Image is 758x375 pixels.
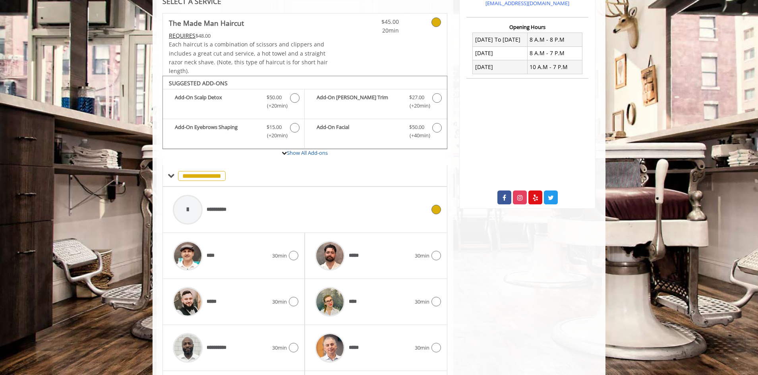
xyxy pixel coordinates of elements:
[405,102,428,110] span: (+20min )
[263,102,286,110] span: (+20min )
[272,344,287,352] span: 30min
[162,76,447,150] div: The Made Man Haircut Add-onS
[409,93,424,102] span: $27.00
[267,123,282,131] span: $15.00
[405,131,428,140] span: (+40min )
[167,123,300,142] label: Add-On Eyebrows Shaping
[263,131,286,140] span: (+20min )
[473,33,528,46] td: [DATE] To [DATE]
[169,32,195,39] span: This service needs some Advance to be paid before we block your appointment
[272,298,287,306] span: 30min
[415,344,429,352] span: 30min
[169,79,228,87] b: SUGGESTED ADD-ONS
[352,17,399,26] span: $45.00
[527,46,582,60] td: 8 A.M - 7 P.M
[175,93,259,110] b: Add-On Scalp Detox
[352,26,399,35] span: 20min
[415,298,429,306] span: 30min
[309,123,443,142] label: Add-On Facial
[169,31,329,40] div: $48.00
[169,17,244,29] b: The Made Man Haircut
[527,33,582,46] td: 8 A.M - 8 P.M
[473,46,528,60] td: [DATE]
[527,60,582,74] td: 10 A.M - 7 P.M
[309,93,443,112] label: Add-On Beard Trim
[267,93,282,102] span: $50.00
[317,93,401,110] b: Add-On [PERSON_NAME] Trim
[466,24,588,30] h3: Opening Hours
[415,252,429,260] span: 30min
[169,40,328,75] span: Each haircut is a combination of scissors and clippers and includes a great cut and service, a ho...
[473,60,528,74] td: [DATE]
[167,93,300,112] label: Add-On Scalp Detox
[409,123,424,131] span: $50.00
[317,123,401,140] b: Add-On Facial
[272,252,287,260] span: 30min
[175,123,259,140] b: Add-On Eyebrows Shaping
[287,149,328,156] a: Show All Add-ons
